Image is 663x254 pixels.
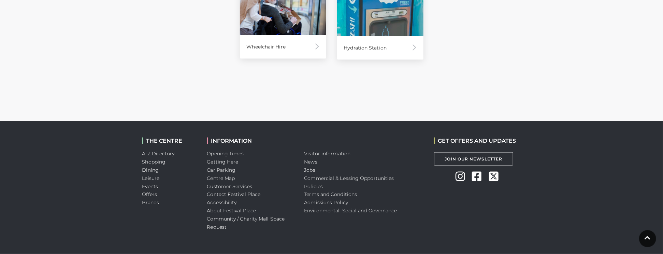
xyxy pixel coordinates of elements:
a: A-Z Directory [142,151,175,157]
a: Contact Festival Place [207,192,261,198]
h2: INFORMATION [207,138,294,144]
a: Jobs [304,167,315,173]
a: Getting Here [207,159,239,165]
a: Terms and Conditions [304,192,357,198]
a: Commercial & Leasing Opportunities [304,175,394,181]
a: About Festival Place [207,208,256,214]
div: Wheelchair Hire [240,35,326,59]
div: Hydration Station [337,36,423,60]
a: News [304,159,317,165]
a: Opening Times [207,151,244,157]
a: Leisure [142,175,160,181]
a: Offers [142,192,157,198]
a: Visitor information [304,151,351,157]
h2: GET OFFERS AND UPDATES [434,138,516,144]
a: Car Parking [207,167,236,173]
h2: THE CENTRE [142,138,197,144]
a: Admissions Policy [304,200,348,206]
a: Dining [142,167,159,173]
a: Join Our Newsletter [434,152,513,166]
a: Customer Services [207,183,253,189]
a: Shopping [142,159,166,165]
a: Centre Map [207,175,235,181]
a: Accessibility [207,200,237,206]
a: Community / Charity Mall Space Request [207,216,285,230]
a: Events [142,183,158,189]
a: Policies [304,183,323,189]
a: Environmental, Social and Governance [304,208,397,214]
a: Brands [142,200,159,206]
